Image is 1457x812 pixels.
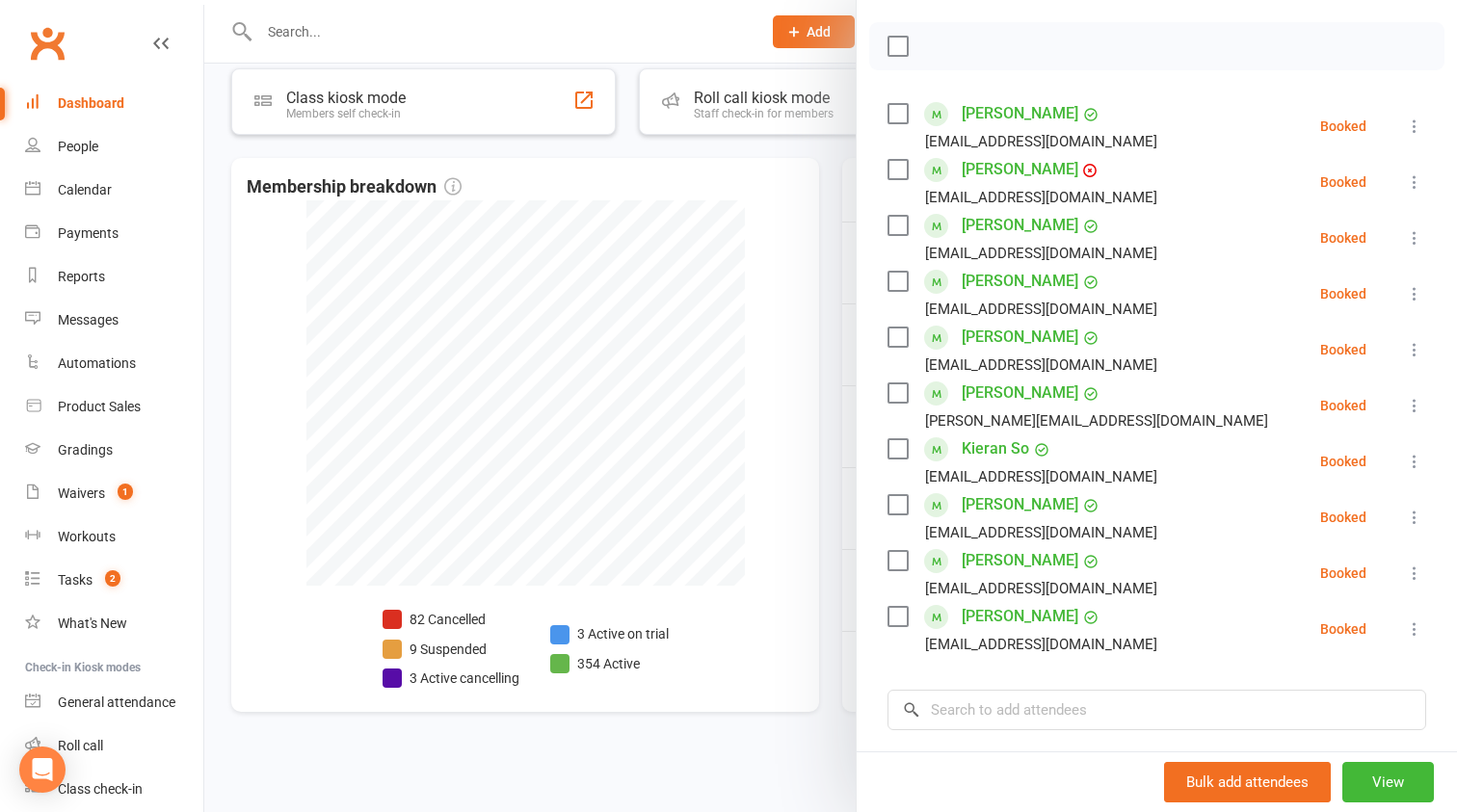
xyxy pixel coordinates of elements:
div: [EMAIL_ADDRESS][DOMAIN_NAME] [925,353,1157,378]
div: Booked [1320,511,1366,524]
a: [PERSON_NAME] [962,266,1078,297]
div: Waivers [58,485,105,501]
div: Payments [58,225,119,241]
a: Clubworx [23,19,71,67]
a: Roll call [25,724,203,768]
div: Calendar [58,182,112,197]
div: Booked [1320,287,1366,301]
a: Kieran So [962,433,1029,464]
div: Product Sales [58,399,141,414]
a: Reports [25,255,203,299]
div: Roll call [58,738,103,753]
div: Class check-in [58,781,143,797]
a: Calendar [25,169,203,212]
div: Open Intercom Messenger [19,747,66,793]
a: Product Sales [25,385,203,429]
input: Search to add attendees [887,690,1426,730]
a: Tasks 2 [25,559,203,602]
span: 1 [118,484,133,500]
a: [PERSON_NAME] [962,378,1078,408]
a: General attendance kiosk mode [25,681,203,724]
div: Booked [1320,175,1366,189]
a: Class kiosk mode [25,768,203,811]
a: [PERSON_NAME] [962,489,1078,520]
div: Reports [58,269,105,284]
div: Automations [58,355,136,371]
a: Waivers 1 [25,472,203,515]
a: Automations [25,342,203,385]
div: General attendance [58,694,175,710]
div: Booked [1320,231,1366,245]
div: Booked [1320,119,1366,133]
a: [PERSON_NAME] [962,601,1078,632]
a: Gradings [25,429,203,472]
a: [PERSON_NAME] [962,322,1078,353]
button: Bulk add attendees [1164,762,1331,802]
div: [EMAIL_ADDRESS][DOMAIN_NAME] [925,464,1157,489]
div: [EMAIL_ADDRESS][DOMAIN_NAME] [925,241,1157,266]
div: Tasks [58,572,93,588]
a: Messages [25,299,203,342]
div: Booked [1320,399,1366,412]
div: Booked [1320,343,1366,356]
div: People [58,139,98,154]
a: Payments [25,212,203,255]
a: Dashboard [25,82,203,125]
a: [PERSON_NAME] [962,210,1078,241]
a: [PERSON_NAME] [962,545,1078,576]
div: [EMAIL_ADDRESS][DOMAIN_NAME] [925,576,1157,601]
div: [EMAIL_ADDRESS][DOMAIN_NAME] [925,297,1157,322]
button: View [1342,762,1434,802]
div: [EMAIL_ADDRESS][DOMAIN_NAME] [925,520,1157,545]
div: Booked [1320,622,1366,636]
div: [PERSON_NAME][EMAIL_ADDRESS][DOMAIN_NAME] [925,408,1268,433]
a: [PERSON_NAME] [962,154,1078,185]
div: Booked [1320,455,1366,468]
a: Workouts [25,515,203,559]
div: [EMAIL_ADDRESS][DOMAIN_NAME] [925,185,1157,210]
a: [PERSON_NAME] [962,98,1078,129]
a: What's New [25,602,203,645]
div: [EMAIL_ADDRESS][DOMAIN_NAME] [925,632,1157,657]
div: [EMAIL_ADDRESS][DOMAIN_NAME] [925,129,1157,154]
div: Workouts [58,529,116,544]
div: Dashboard [58,95,124,111]
span: 2 [105,570,120,587]
div: Booked [1320,566,1366,580]
div: Gradings [58,442,113,458]
div: What's New [58,616,127,631]
div: Messages [58,312,119,327]
a: People [25,125,203,169]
